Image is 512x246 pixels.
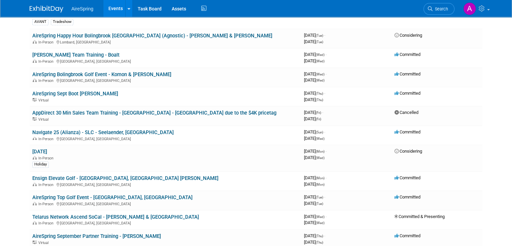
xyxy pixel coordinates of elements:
[32,19,48,25] div: AVANT
[395,175,420,180] span: Committed
[324,91,325,96] span: -
[38,202,56,206] span: In-Person
[316,117,321,121] span: (Fri)
[32,33,272,39] a: AireSpring Happy Hour Bolingbrook [GEOGRAPHIC_DATA] (Agnostic) - [PERSON_NAME] & [PERSON_NAME]
[32,52,120,58] a: [PERSON_NAME] Team Training - Boalt
[304,240,323,245] span: [DATE]
[304,182,325,187] span: [DATE]
[38,98,50,102] span: Virtual
[304,12,325,18] span: [DATE]
[38,40,56,44] span: In-Person
[304,129,325,134] span: [DATE]
[32,175,218,181] a: Ensign Elevate Golf - [GEOGRAPHIC_DATA], [GEOGRAPHIC_DATA] [PERSON_NAME]
[395,71,420,76] span: Committed
[316,241,323,244] span: (Thu)
[463,2,476,15] img: Angie Handal
[304,71,327,76] span: [DATE]
[33,156,37,159] img: In-Person Event
[33,137,37,140] img: In-Person Event
[71,6,93,11] span: AireSpring
[304,33,325,38] span: [DATE]
[32,214,199,220] a: Telarus Network Ascend SoCal - [PERSON_NAME] & [GEOGRAPHIC_DATA]
[395,214,445,219] span: Committed & Presenting
[33,241,37,244] img: Virtual Event
[32,136,299,141] div: [GEOGRAPHIC_DATA], [GEOGRAPHIC_DATA]
[304,91,325,96] span: [DATE]
[51,19,73,25] div: Tradeshow
[395,149,422,154] span: Considering
[304,52,327,57] span: [DATE]
[38,241,50,245] span: Virtual
[316,92,323,95] span: (Thu)
[304,110,323,115] span: [DATE]
[324,194,325,199] span: -
[38,156,56,160] span: In-Person
[433,6,448,11] span: Search
[304,220,325,225] span: [DATE]
[32,194,193,201] a: AireSpring Top Golf Event - [GEOGRAPHIC_DATA], [GEOGRAPHIC_DATA]
[32,39,299,44] div: Lombard, [GEOGRAPHIC_DATA]
[38,221,56,225] span: In-Person
[32,149,47,155] a: [DATE]
[32,220,299,225] div: [GEOGRAPHIC_DATA], [GEOGRAPHIC_DATA]
[316,234,323,238] span: (Thu)
[316,215,325,219] span: (Wed)
[304,149,327,154] span: [DATE]
[32,78,299,83] div: [GEOGRAPHIC_DATA], [GEOGRAPHIC_DATA]
[32,58,299,64] div: [GEOGRAPHIC_DATA], [GEOGRAPHIC_DATA]
[326,71,327,76] span: -
[32,129,174,135] a: Navigate 25 (Alianza) - SLC - Seelaender, [GEOGRAPHIC_DATA]
[326,52,327,57] span: -
[316,111,321,115] span: (Fri)
[316,221,325,225] span: (Wed)
[326,214,327,219] span: -
[304,136,325,141] span: [DATE]
[33,40,37,43] img: In-Person Event
[304,175,327,180] span: [DATE]
[316,202,323,206] span: (Tue)
[316,183,325,186] span: (Mon)
[316,176,325,180] span: (Mon)
[304,39,323,44] span: [DATE]
[38,59,56,64] span: In-Person
[32,201,299,206] div: [GEOGRAPHIC_DATA], [GEOGRAPHIC_DATA]
[304,78,325,83] span: [DATE]
[33,98,37,101] img: Virtual Event
[33,221,37,224] img: In-Person Event
[32,182,299,187] div: [GEOGRAPHIC_DATA], [GEOGRAPHIC_DATA]
[423,3,454,15] a: Search
[33,202,37,205] img: In-Person Event
[316,72,325,76] span: (Wed)
[32,161,49,167] div: Holiday
[304,58,325,63] span: [DATE]
[33,183,37,186] img: In-Person Event
[395,52,420,57] span: Committed
[324,129,325,134] span: -
[326,175,327,180] span: -
[304,201,323,206] span: [DATE]
[32,71,171,78] a: AireSpring Bolingbrook Golf Event - Komon & [PERSON_NAME]
[324,233,325,238] span: -
[38,183,56,187] span: In-Person
[322,110,323,115] span: -
[304,155,325,160] span: [DATE]
[316,150,325,153] span: (Mon)
[304,116,321,121] span: [DATE]
[316,98,323,102] span: (Thu)
[30,6,63,12] img: ExhibitDay
[304,214,327,219] span: [DATE]
[316,195,323,199] span: (Tue)
[33,117,37,121] img: Virtual Event
[316,137,325,141] span: (Wed)
[395,33,422,38] span: Considering
[395,194,420,199] span: Committed
[304,233,325,238] span: [DATE]
[33,79,37,82] img: In-Person Event
[316,53,325,57] span: (Wed)
[316,130,323,134] span: (Sun)
[395,233,420,238] span: Committed
[304,97,323,102] span: [DATE]
[38,137,56,141] span: In-Person
[316,59,325,63] span: (Wed)
[316,156,325,160] span: (Wed)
